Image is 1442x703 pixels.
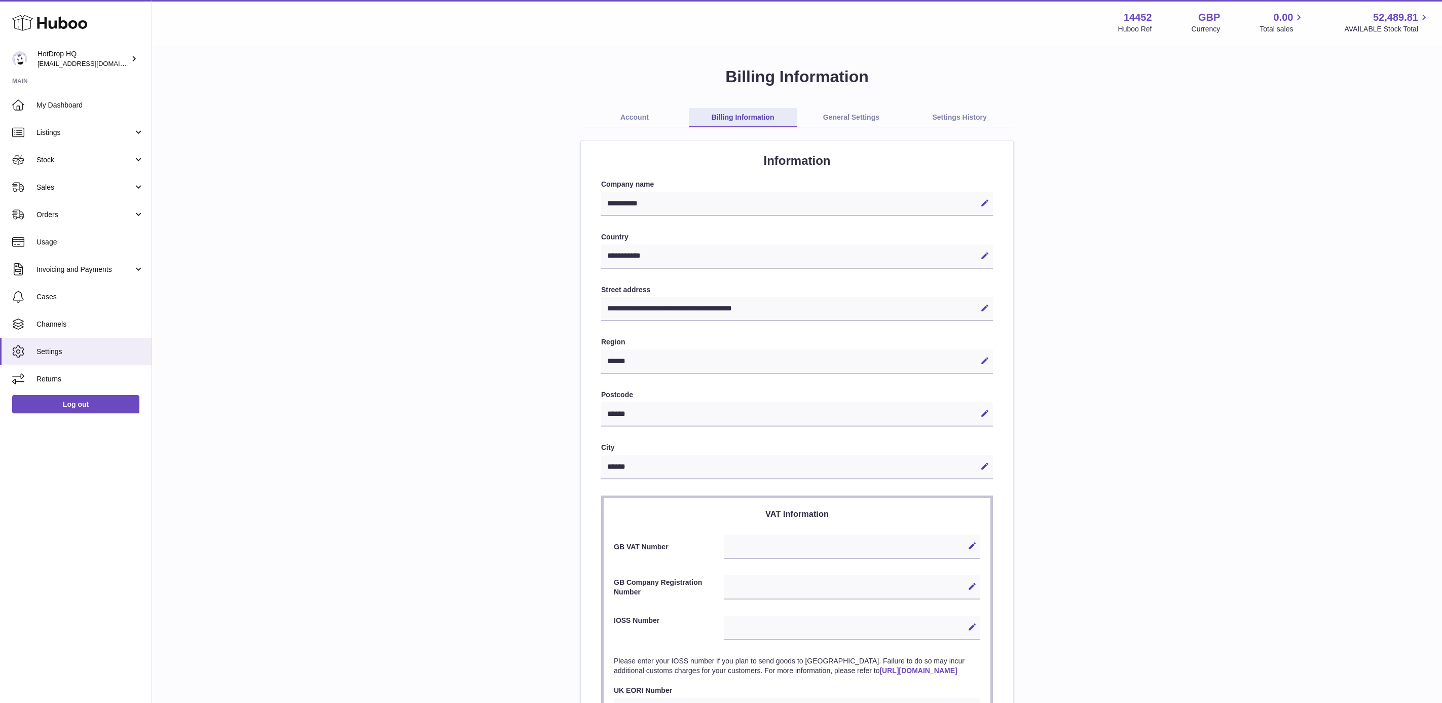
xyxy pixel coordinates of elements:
[36,237,144,247] span: Usage
[614,656,980,676] p: Please enter your IOSS number if you plan to send goods to [GEOGRAPHIC_DATA]. Failure to do so ma...
[601,232,993,242] label: Country
[797,108,906,127] a: General Settings
[614,686,980,695] label: UK EORI Number
[580,108,689,127] a: Account
[614,578,724,597] label: GB Company Registration Number
[38,59,149,67] span: [EMAIL_ADDRESS][DOMAIN_NAME]
[601,337,993,347] label: Region
[1260,24,1305,34] span: Total sales
[12,395,139,413] a: Log out
[1344,24,1430,34] span: AVAILABLE Stock Total
[36,374,144,384] span: Returns
[38,49,129,68] div: HotDrop HQ
[614,508,980,519] h3: VAT Information
[1118,24,1152,34] div: Huboo Ref
[36,210,133,220] span: Orders
[601,443,993,452] label: City
[1373,11,1418,24] span: 52,489.81
[12,51,27,66] img: internalAdmin-14452@internal.huboo.com
[1260,11,1305,34] a: 0.00 Total sales
[601,285,993,295] label: Street address
[1198,11,1220,24] strong: GBP
[689,108,797,127] a: Billing Information
[614,542,724,552] label: GB VAT Number
[1344,11,1430,34] a: 52,489.81 AVAILABLE Stock Total
[36,128,133,137] span: Listings
[879,666,957,675] a: [URL][DOMAIN_NAME]
[36,347,144,357] span: Settings
[601,390,993,400] label: Postcode
[1124,11,1152,24] strong: 14452
[601,180,993,189] label: Company name
[36,155,133,165] span: Stock
[36,320,144,329] span: Channels
[614,616,724,638] label: IOSS Number
[36,100,144,110] span: My Dashboard
[36,183,133,192] span: Sales
[36,292,144,302] span: Cases
[905,108,1014,127] a: Settings History
[1192,24,1221,34] div: Currency
[1274,11,1293,24] span: 0.00
[601,153,993,169] h2: Information
[168,66,1426,88] h1: Billing Information
[36,265,133,274] span: Invoicing and Payments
